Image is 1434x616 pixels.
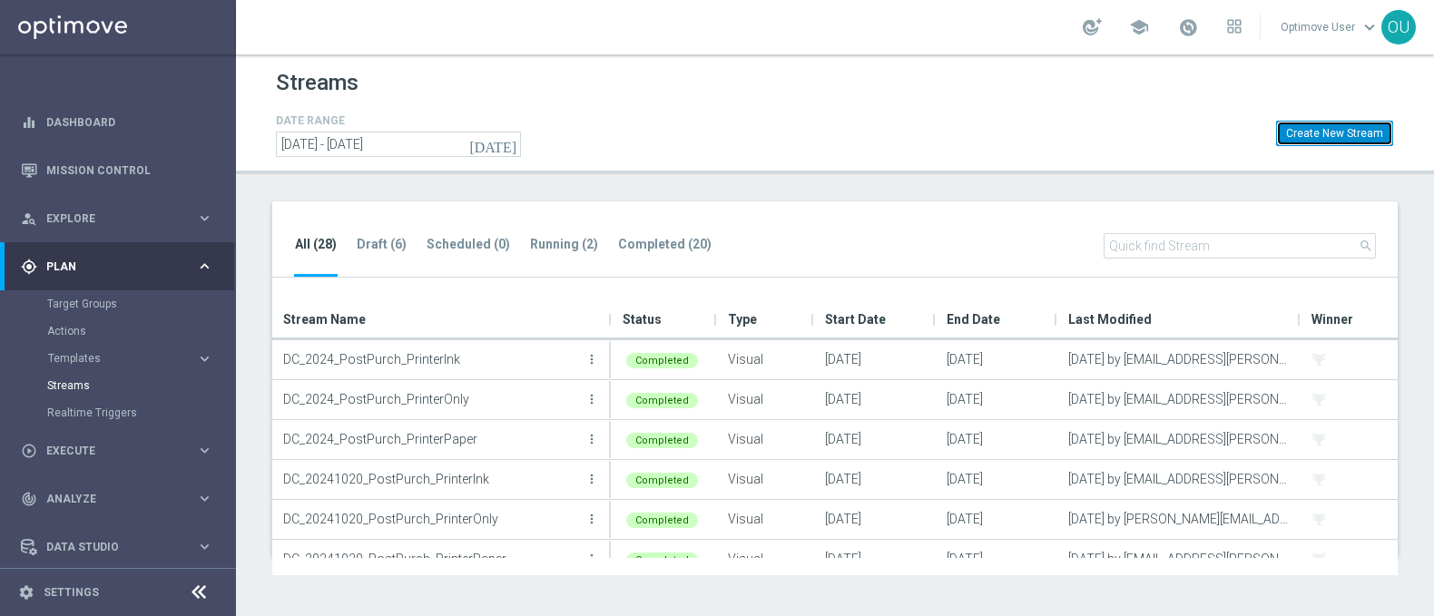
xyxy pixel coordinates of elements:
[20,444,214,458] button: play_circle_outline Execute keyboard_arrow_right
[626,433,698,448] div: Completed
[21,210,37,227] i: person_search
[1129,17,1149,37] span: school
[1359,239,1373,253] i: search
[1057,420,1301,459] div: [DATE] by [EMAIL_ADDRESS][PERSON_NAME][PERSON_NAME][DOMAIN_NAME]
[295,237,337,252] tab-header: All (28)
[276,70,358,96] h1: Streams
[1057,460,1301,499] div: [DATE] by [EMAIL_ADDRESS][PERSON_NAME][PERSON_NAME][DOMAIN_NAME]
[825,301,886,337] span: Start Date
[530,237,598,252] tab-header: Running (2)
[20,540,214,554] button: Data Studio keyboard_arrow_right
[583,541,601,577] button: more_vert
[583,341,601,377] button: more_vert
[48,353,196,364] div: Templates
[48,353,178,364] span: Templates
[21,98,213,146] div: Dashboard
[283,301,366,337] span: Stream Name
[47,324,189,338] a: Actions
[583,501,601,537] button: more_vert
[47,372,234,399] div: Streams
[1057,380,1301,419] div: [DATE] by [EMAIL_ADDRESS][PERSON_NAME][PERSON_NAME][DOMAIN_NAME]
[717,460,814,499] div: Visual
[623,301,662,337] span: Status
[46,445,196,456] span: Execute
[196,490,213,507] i: keyboard_arrow_right
[196,538,213,555] i: keyboard_arrow_right
[276,132,521,157] input: Select date range
[18,584,34,601] i: settings
[283,505,581,533] p: DC_20241020_PostPurch_PrinterOnly
[276,114,521,127] h4: DATE RANGE
[814,540,936,579] div: [DATE]
[583,381,601,417] button: more_vert
[814,340,936,379] div: [DATE]
[47,297,189,311] a: Target Groups
[196,258,213,275] i: keyboard_arrow_right
[936,540,1057,579] div: [DATE]
[717,500,814,539] div: Visual
[583,461,601,497] button: more_vert
[626,552,698,568] div: Completed
[626,393,698,408] div: Completed
[21,259,37,275] i: gps_fixed
[618,237,712,252] tab-header: Completed (20)
[46,261,196,272] span: Plan
[44,587,99,598] a: Settings
[427,237,510,252] tab-header: Scheduled (0)
[47,345,234,372] div: Templates
[584,512,599,526] i: more_vert
[947,301,1000,337] span: End Date
[626,513,698,528] div: Completed
[1104,233,1376,259] input: Quick find Stream
[1311,301,1353,337] span: Winner
[936,420,1057,459] div: [DATE]
[21,443,196,459] div: Execute
[47,290,234,318] div: Target Groups
[21,114,37,131] i: equalizer
[196,442,213,459] i: keyboard_arrow_right
[1057,340,1301,379] div: [DATE] by [EMAIL_ADDRESS][PERSON_NAME][PERSON_NAME][DOMAIN_NAME]
[936,460,1057,499] div: [DATE]
[20,259,214,274] button: gps_fixed Plan keyboard_arrow_right
[46,542,196,552] span: Data Studio
[21,210,196,227] div: Explore
[46,213,196,224] span: Explore
[196,210,213,227] i: keyboard_arrow_right
[21,491,196,507] div: Analyze
[469,136,518,152] i: [DATE]
[46,98,213,146] a: Dashboard
[814,460,936,499] div: [DATE]
[584,352,599,367] i: more_vert
[467,132,521,159] button: [DATE]
[20,492,214,506] button: track_changes Analyze keyboard_arrow_right
[1381,10,1416,44] div: OU
[47,351,214,366] button: Templates keyboard_arrow_right
[584,392,599,406] i: more_vert
[283,425,581,453] p: DC_2024_PostPurch_PrinterPaper
[1068,301,1152,337] span: Last Modified
[357,237,407,252] tab-header: Draft (6)
[196,350,213,367] i: keyboard_arrow_right
[47,399,234,426] div: Realtime Triggers
[584,552,599,566] i: more_vert
[46,494,196,504] span: Analyze
[584,432,599,446] i: more_vert
[814,500,936,539] div: [DATE]
[814,380,936,419] div: [DATE]
[584,472,599,486] i: more_vert
[47,318,234,345] div: Actions
[21,443,37,459] i: play_circle_outline
[1279,14,1381,41] a: Optimove Userkeyboard_arrow_down
[717,380,814,419] div: Visual
[21,146,213,194] div: Mission Control
[20,115,214,130] div: equalizer Dashboard
[936,500,1057,539] div: [DATE]
[717,540,814,579] div: Visual
[20,163,214,178] div: Mission Control
[583,421,601,457] button: more_vert
[21,539,196,555] div: Data Studio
